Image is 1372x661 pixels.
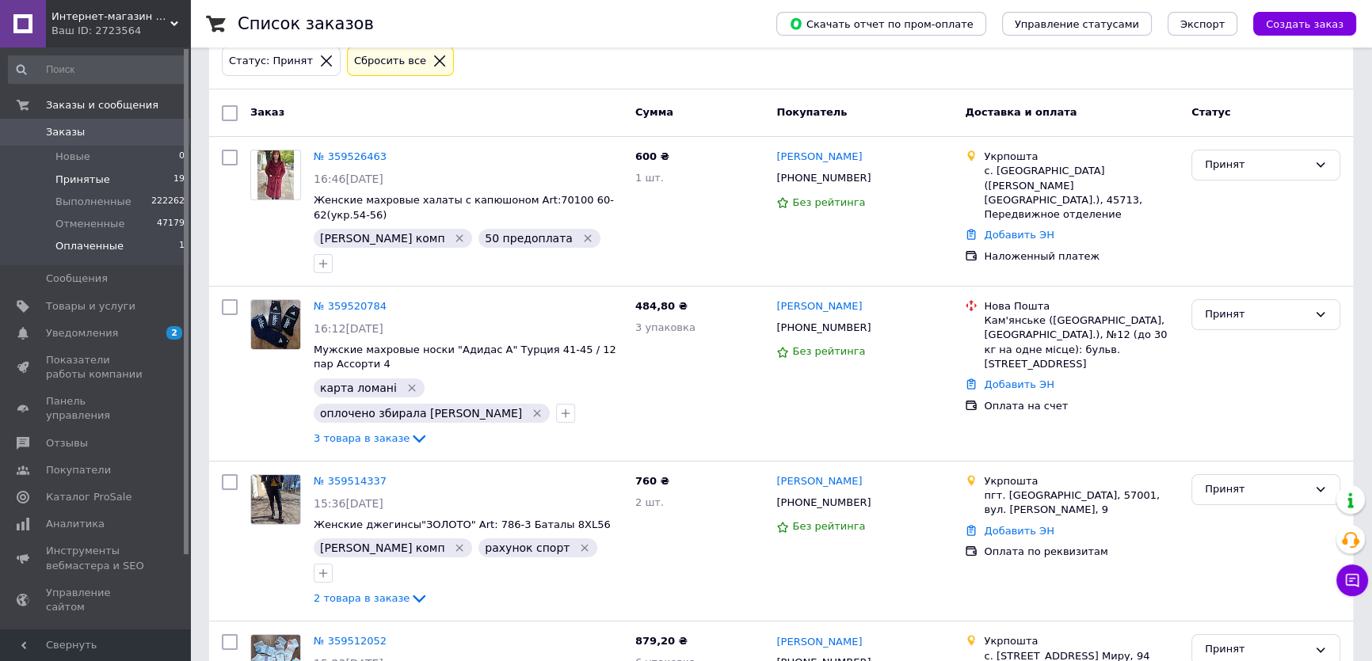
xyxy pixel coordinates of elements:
[635,106,673,118] span: Сумма
[1336,564,1368,596] button: Чат с покупателем
[46,98,158,112] span: Заказы и сообщения
[984,474,1179,488] div: Укрпошта
[984,399,1179,413] div: Оплата на счет
[314,432,429,444] a: 3 товара в заказе
[46,436,88,450] span: Отзывы
[46,326,118,340] span: Уведомления
[453,541,466,554] svg: Удалить метку
[635,475,669,487] span: 760 ₴
[46,394,147,423] span: Панель управления
[314,194,614,221] a: Женские махровые халаты с капюшоном Art:70100 60-62(укр.54-56)
[314,150,387,162] a: № 359526463
[776,321,871,333] span: [PHONE_NUMBER]
[314,173,383,185] span: 16:46[DATE]
[776,172,871,184] span: [PHONE_NUMBER]
[776,474,862,489] a: [PERSON_NAME]
[635,172,664,184] span: 1 шт.
[581,232,594,245] svg: Удалить метку
[8,55,186,84] input: Поиск
[46,586,147,614] span: Управление сайтом
[46,490,131,504] span: Каталог ProSale
[51,24,190,38] div: Ваш ID: 2723564
[238,14,374,33] h1: Список заказов
[776,299,862,314] a: [PERSON_NAME]
[157,217,185,231] span: 47179
[320,232,444,245] span: [PERSON_NAME] комп
[351,53,429,70] div: Сбросить все
[46,627,147,655] span: Кошелек компании
[635,496,664,508] span: 2 шт.
[1168,12,1237,36] button: Экспорт
[485,541,570,554] span: рахунок спорт
[776,106,847,118] span: Покупатель
[46,299,135,313] span: Товары и услуги
[314,322,383,335] span: 16:12[DATE]
[46,463,111,477] span: Покупатели
[984,249,1179,264] div: Наложенный платеж
[314,344,616,370] a: Мужские махровые носки "Адидас А" Турция 41-45 / 12 пар Ассорти 4
[314,635,387,647] a: № 359512052
[485,232,573,245] span: 50 предоплата
[151,195,185,209] span: 222262
[1180,18,1225,30] span: Экспорт
[250,299,301,350] a: Фото товару
[173,173,185,187] span: 19
[46,125,85,139] span: Заказы
[46,517,105,531] span: Аналитика
[251,475,300,524] img: Фото товару
[965,106,1077,118] span: Доставка и оплата
[250,106,284,118] span: Заказ
[406,382,418,394] svg: Удалить метку
[984,634,1179,648] div: Укрпошта
[51,9,170,24] span: Интернет-магазин "ЭВРИКА"
[984,229,1054,241] a: Добавить ЭН
[250,474,301,525] a: Фото товару
[166,326,182,340] span: 2
[1266,18,1343,30] span: Создать заказ
[1253,12,1356,36] button: Создать заказ
[792,196,865,208] span: Без рейтинга
[179,239,185,253] span: 1
[984,164,1179,222] div: с. [GEOGRAPHIC_DATA] ([PERSON_NAME][GEOGRAPHIC_DATA].), 45713, Передвижное отделение
[1205,306,1308,323] div: Принят
[314,497,383,510] span: 15:36[DATE]
[635,635,688,647] span: 879,20 ₴
[984,525,1054,537] a: Добавить ЭН
[1237,17,1356,29] a: Создать заказ
[314,592,429,604] a: 2 товара в заказе
[792,520,865,532] span: Без рейтинга
[257,150,295,199] img: Фото товару
[1002,12,1152,36] button: Управление статусами
[320,407,522,420] span: оплочено збирала [PERSON_NAME]
[314,519,611,530] a: Женские джегинсы"ЗОЛОТО" Art: 786-3 Баталы 8XL56
[1205,481,1308,498] div: Принят
[776,496,871,508] span: [PHONE_NUMBER]
[1205,157,1308,173] div: Принят
[1205,641,1308,658] div: Принят
[314,300,387,312] a: № 359520784
[55,195,131,209] span: Выполненные
[46,353,147,382] span: Показатели работы компании
[314,432,410,444] span: 3 товара в заказе
[635,300,688,312] span: 484,80 ₴
[55,173,110,187] span: Принятые
[55,217,124,231] span: Отмененные
[531,407,543,420] svg: Удалить метку
[55,239,124,253] span: Оплаченные
[776,635,862,650] a: [PERSON_NAME]
[179,150,185,164] span: 0
[453,232,466,245] svg: Удалить метку
[226,53,316,70] div: Статус: Принят
[1191,106,1231,118] span: Статус
[320,541,444,554] span: [PERSON_NAME] комп
[984,545,1179,559] div: Оплата по реквизитам
[776,150,862,165] a: [PERSON_NAME]
[1015,18,1139,30] span: Управление статусами
[314,475,387,487] a: № 359514337
[984,299,1179,313] div: Нова Пошта
[635,321,696,333] span: 3 упаковка
[984,378,1054,390] a: Добавить ЭН
[46,544,147,572] span: Инструменты вебмастера и SEO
